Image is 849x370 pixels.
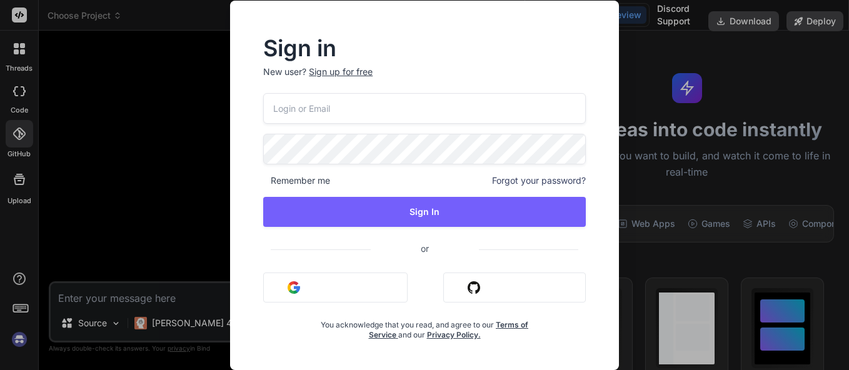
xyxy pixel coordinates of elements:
[443,272,586,302] button: Sign in with Github
[263,66,586,93] p: New user?
[263,174,330,187] span: Remember me
[263,38,586,58] h2: Sign in
[369,320,529,339] a: Terms of Service
[288,281,300,294] img: google
[263,93,586,124] input: Login or Email
[309,66,373,78] div: Sign up for free
[263,197,586,227] button: Sign In
[371,233,479,264] span: or
[492,174,586,187] span: Forgot your password?
[263,272,408,302] button: Sign in with Google
[427,330,481,339] a: Privacy Policy.
[468,281,480,294] img: github
[317,312,532,340] div: You acknowledge that you read, and agree to our and our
